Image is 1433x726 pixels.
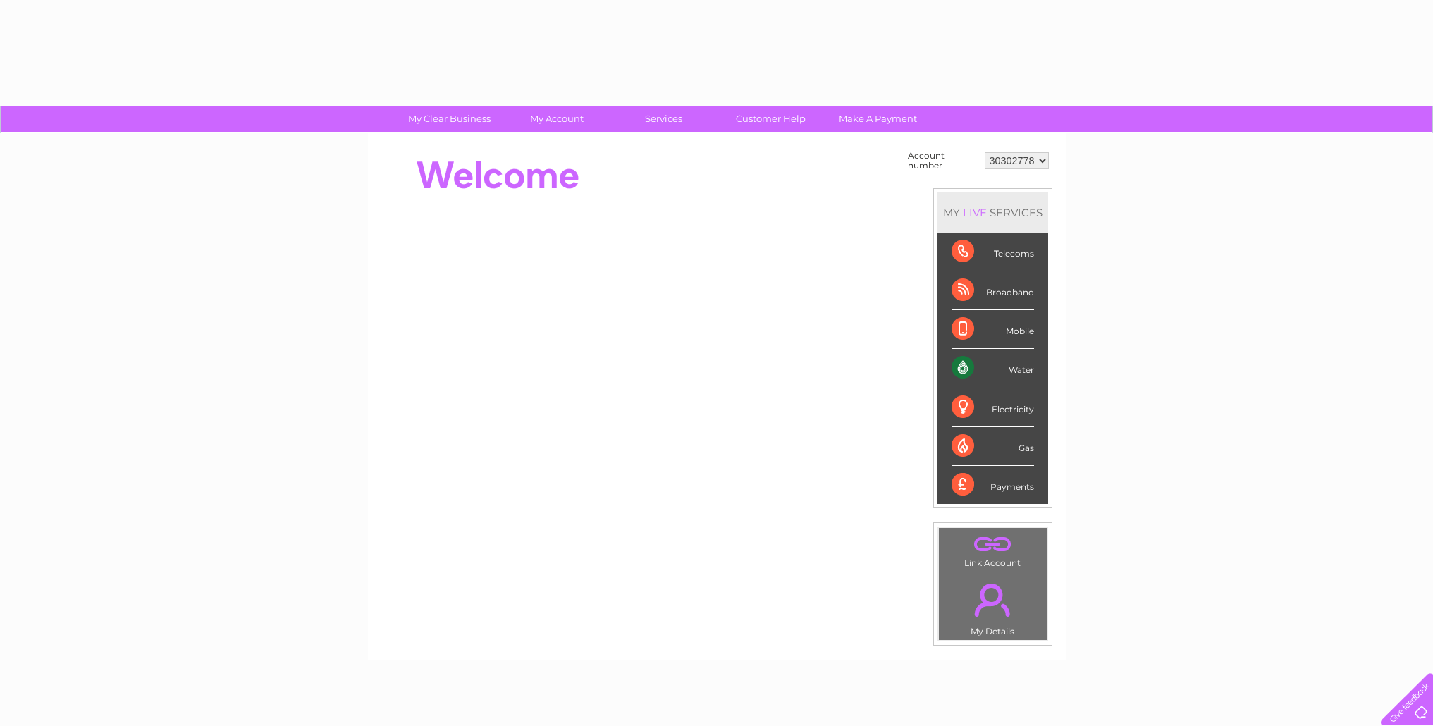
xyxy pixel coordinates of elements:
[952,427,1034,466] div: Gas
[391,106,508,132] a: My Clear Business
[942,531,1043,556] a: .
[820,106,936,132] a: Make A Payment
[952,466,1034,504] div: Payments
[942,575,1043,625] a: .
[960,206,990,219] div: LIVE
[952,388,1034,427] div: Electricity
[605,106,722,132] a: Services
[938,527,1047,572] td: Link Account
[952,349,1034,388] div: Water
[904,147,981,174] td: Account number
[952,271,1034,310] div: Broadband
[498,106,615,132] a: My Account
[952,310,1034,349] div: Mobile
[937,192,1048,233] div: MY SERVICES
[952,233,1034,271] div: Telecoms
[938,572,1047,641] td: My Details
[713,106,829,132] a: Customer Help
